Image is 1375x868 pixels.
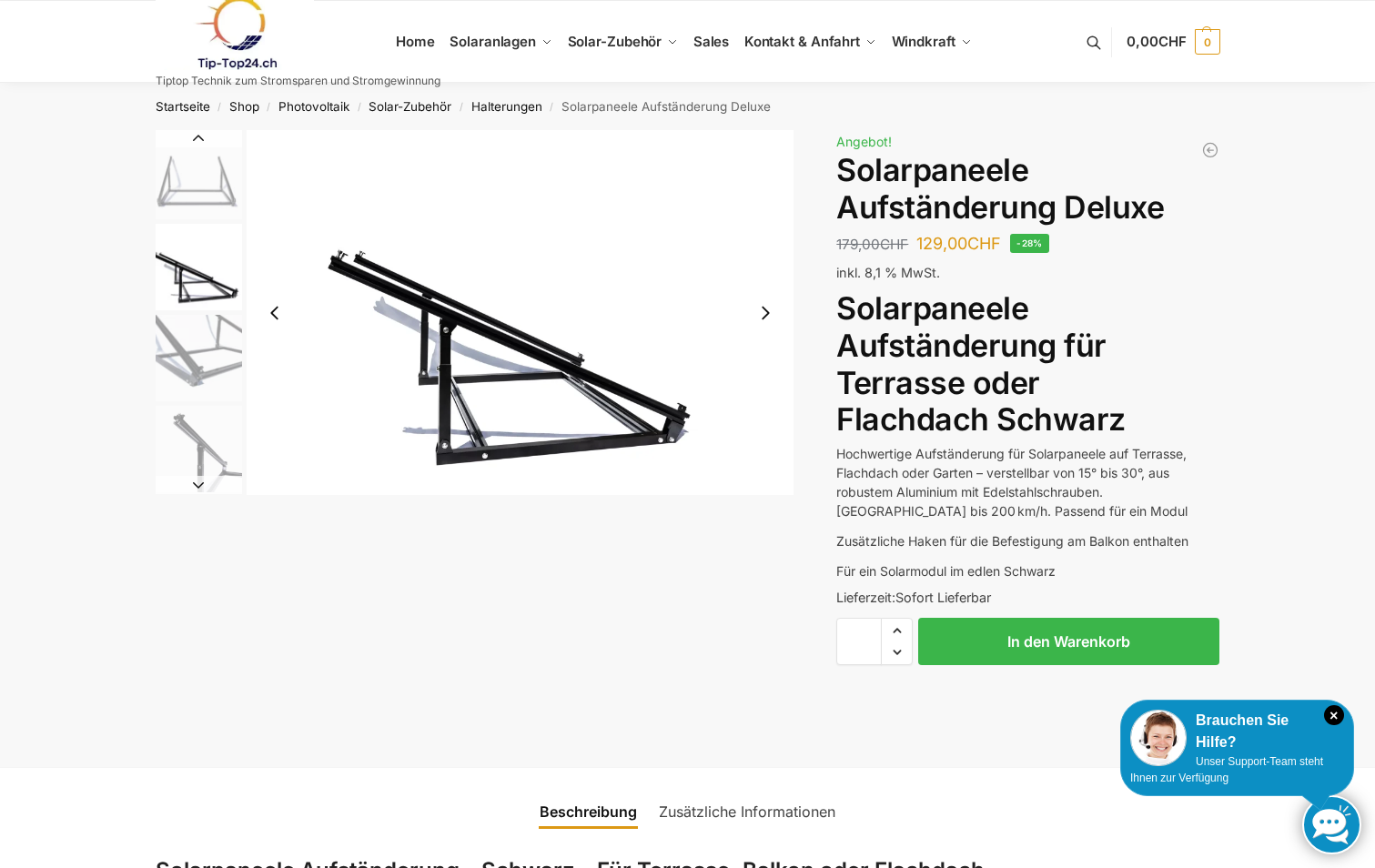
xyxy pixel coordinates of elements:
[256,294,294,332] button: Previous slide
[151,221,242,312] li: 2 / 4
[156,315,242,401] img: Solaranlagen-Ständer
[529,790,648,833] a: Beschreibung
[156,224,242,310] img: Solaranlagen-5162-web
[882,641,912,664] span: Reduce quantity
[693,33,730,50] span: Sales
[836,152,1219,227] h1: Solarpaneele Aufständerung Deluxe
[542,100,561,115] span: /
[648,790,846,833] a: Zusätzliche Informationen
[836,265,940,280] span: inkl. 8,1 % MwSt.
[880,236,908,253] span: CHF
[1324,705,1344,725] i: Schließen
[156,76,440,86] p: Tiptop Technik zum Stromsparen und Stromgewinnung
[836,236,908,253] bdi: 179,00
[151,403,242,494] li: 4 / 4
[210,100,229,115] span: /
[568,33,662,50] span: Solar-Zubehör
[278,99,349,114] a: Photovoltaik
[471,99,542,114] a: Halterungen
[884,1,979,83] a: Windkraft
[833,676,1223,727] iframe: Sicherer Rahmen für schnelle Bezahlvorgänge
[369,99,451,114] a: Solar-Zubehör
[151,130,242,221] li: 1 / 4
[836,590,991,605] span: Lieferzeit:
[123,83,1252,130] nav: Breadcrumb
[156,129,242,147] button: Previous slide
[156,406,242,492] img: Solaranlagen-5185-web
[1195,29,1220,55] span: 0
[918,618,1219,665] button: In den Warenkorb
[1127,33,1186,50] span: 0,00
[836,531,1219,550] p: Zusätzliche Haken für die Befestigung am Balkon enthalten
[916,234,1001,253] bdi: 129,00
[450,33,536,50] span: Solaranlagen
[451,100,470,115] span: /
[836,290,1219,439] h1: Solarpaneele Aufständerung für Terrasse oder Flachdach Schwarz
[836,444,1219,520] p: Hochwertige Aufständerung für Solarpaneele auf Terrasse, Flachdach oder Garten – verstellbar von ...
[247,130,794,495] img: Solaranlagen-5162-web
[442,1,560,83] a: Solaranlagen
[836,134,892,149] span: Angebot!
[1130,710,1187,766] img: Customer service
[882,619,912,642] span: Increase quantity
[1010,234,1049,253] span: -28%
[895,590,991,605] span: Sofort Lieferbar
[151,312,242,403] li: 3 / 4
[349,100,369,115] span: /
[1201,141,1219,159] a: Sandsack ideal für Solarmodule und Zelte
[156,99,210,114] a: Startseite
[967,234,1001,253] span: CHF
[685,1,736,83] a: Sales
[229,99,259,114] a: Shop
[1130,710,1344,753] div: Brauchen Sie Hilfe?
[156,476,242,494] button: Next slide
[259,100,278,115] span: /
[1127,15,1219,69] a: 0,00CHF 0
[836,561,1219,580] p: Für ein Solarmodul im edlen Schwarz
[1158,33,1187,50] span: CHF
[156,130,242,219] img: Solaranlagen--web
[744,33,860,50] span: Kontakt & Anfahrt
[1130,755,1323,784] span: Unser Support-Team steht Ihnen zur Verfügung
[736,1,884,83] a: Kontakt & Anfahrt
[836,618,882,665] input: Produktmenge
[892,33,955,50] span: Windkraft
[746,294,784,332] button: Next slide
[247,130,794,495] li: 2 / 4
[560,1,685,83] a: Solar-Zubehör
